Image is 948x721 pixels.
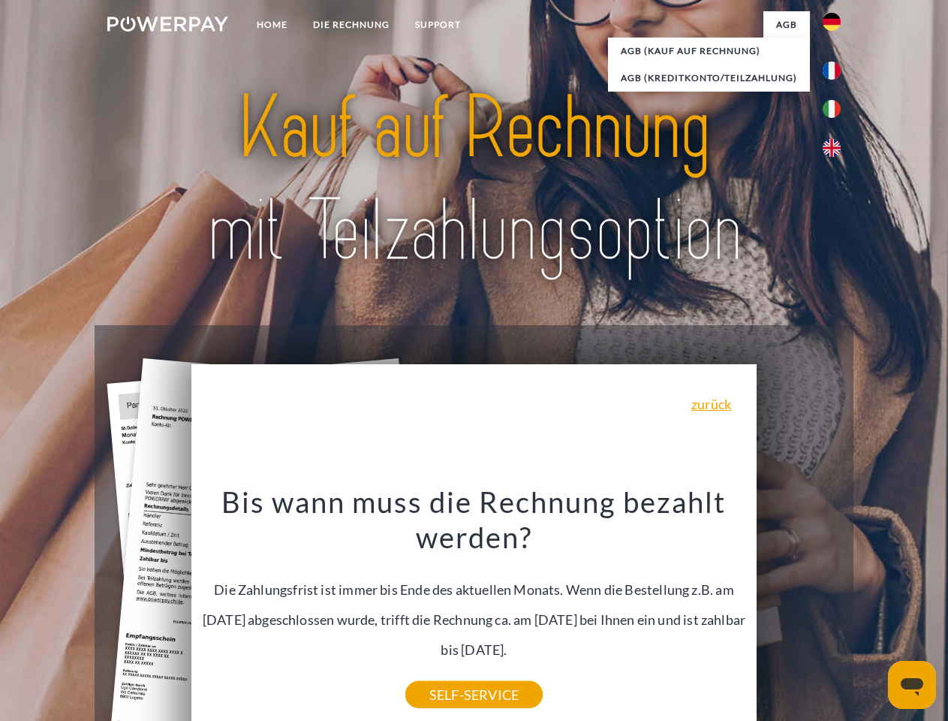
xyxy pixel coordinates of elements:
[888,661,936,709] iframe: Schaltfläche zum Öffnen des Messaging-Fensters
[823,100,841,118] img: it
[200,484,748,556] h3: Bis wann muss die Rechnung bezahlt werden?
[823,139,841,157] img: en
[107,17,228,32] img: logo-powerpay-white.svg
[823,62,841,80] img: fr
[402,11,474,38] a: SUPPORT
[823,13,841,31] img: de
[200,484,748,695] div: Die Zahlungsfrist ist immer bis Ende des aktuellen Monats. Wenn die Bestellung z.B. am [DATE] abg...
[763,11,810,38] a: agb
[143,72,805,288] img: title-powerpay_de.svg
[608,65,810,92] a: AGB (Kreditkonto/Teilzahlung)
[608,38,810,65] a: AGB (Kauf auf Rechnung)
[244,11,300,38] a: Home
[691,397,731,411] a: zurück
[405,681,543,708] a: SELF-SERVICE
[300,11,402,38] a: DIE RECHNUNG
